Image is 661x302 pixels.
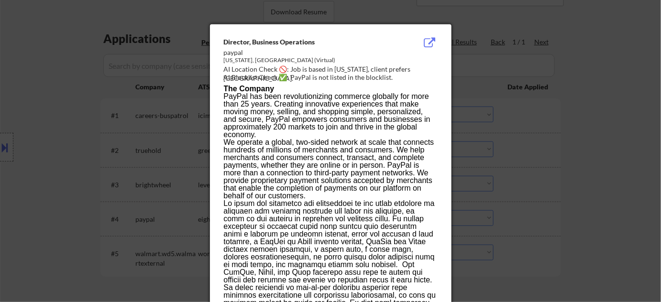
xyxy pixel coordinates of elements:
p: PayPal has been revolutionizing commerce globally for more than 25 years. Creating innovative exp... [224,93,437,139]
p: We operate a global, two-sided network at scale that connects hundreds of millions of merchants a... [224,139,437,200]
div: paypal [224,48,389,57]
div: [US_STATE], [GEOGRAPHIC_DATA] (Virtual) [224,56,389,65]
div: Director, Business Operations [224,37,389,47]
b: The Company [224,85,275,93]
div: AI Blocklist Check ✅: PayPal is not listed in the blocklist. [224,73,441,82]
